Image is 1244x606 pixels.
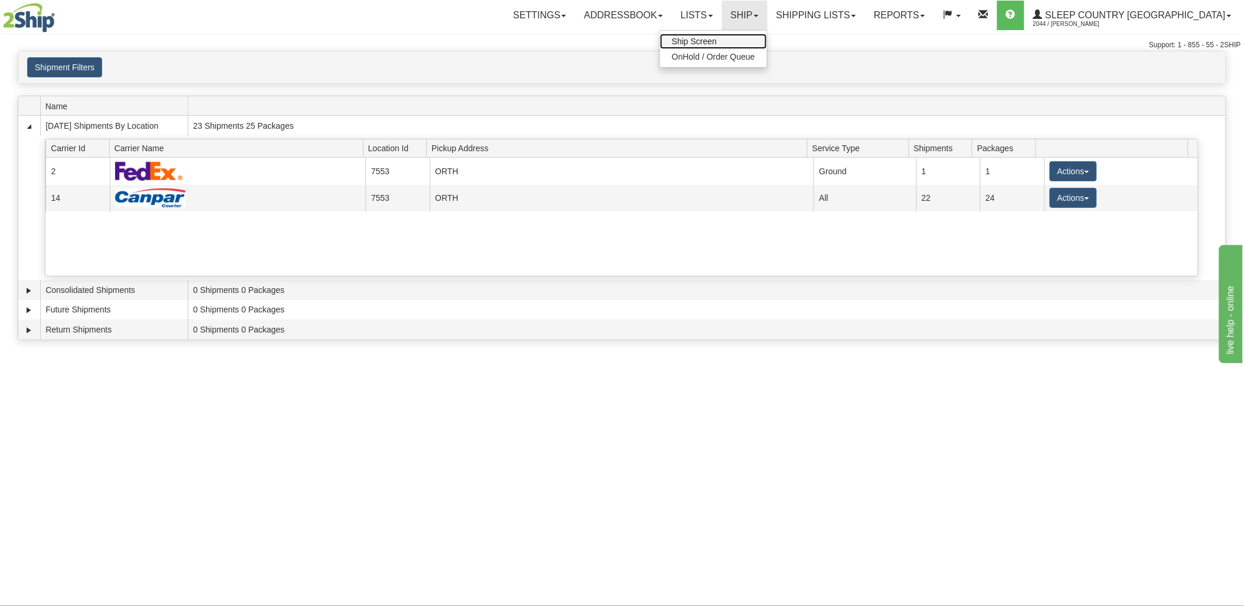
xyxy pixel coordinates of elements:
a: Expand [23,324,35,336]
span: Carrier Name [115,139,363,157]
div: Support: 1 - 855 - 55 - 2SHIP [3,40,1241,50]
span: Location Id [368,139,427,157]
button: Shipment Filters [27,57,102,77]
span: Service Type [812,139,909,157]
td: Consolidated Shipments [40,280,188,300]
a: Collapse [23,120,35,132]
button: Actions [1050,188,1097,208]
span: Name [45,97,188,115]
span: Carrier Id [51,139,109,157]
td: 7553 [365,158,429,184]
td: 14 [45,185,109,211]
a: Addressbook [575,1,672,30]
img: Canpar [115,188,186,207]
a: Ship [722,1,768,30]
td: 1 [916,158,980,184]
td: ORTH [430,158,814,184]
span: Packages [977,139,1036,157]
span: Shipments [914,139,972,157]
iframe: chat widget [1217,243,1243,363]
span: Ship Screen [672,37,717,46]
a: Expand [23,304,35,316]
span: 2044 / [PERSON_NAME] [1033,18,1122,30]
a: Sleep Country [GEOGRAPHIC_DATA] 2044 / [PERSON_NAME] [1024,1,1240,30]
a: Shipping lists [768,1,865,30]
span: Pickup Address [432,139,807,157]
td: 0 Shipments 0 Packages [188,300,1226,320]
span: OnHold / Order Queue [672,52,755,61]
a: Ship Screen [660,34,767,49]
td: Return Shipments [40,320,188,340]
td: All [814,185,916,211]
td: 24 [980,185,1044,211]
a: Settings [504,1,575,30]
a: Reports [865,1,934,30]
td: [DATE] Shipments By Location [40,116,188,136]
td: 1 [980,158,1044,184]
div: live help - online [9,7,109,21]
td: 22 [916,185,980,211]
img: FedEx Express® [115,161,183,181]
td: 2 [45,158,109,184]
td: Future Shipments [40,300,188,320]
span: Sleep Country [GEOGRAPHIC_DATA] [1043,10,1226,20]
a: Expand [23,285,35,297]
a: OnHold / Order Queue [660,49,767,64]
img: logo2044.jpg [3,3,55,32]
button: Actions [1050,161,1097,181]
td: ORTH [430,185,814,211]
a: Lists [672,1,721,30]
td: 0 Shipments 0 Packages [188,280,1226,300]
td: 7553 [365,185,429,211]
td: 23 Shipments 25 Packages [188,116,1226,136]
td: 0 Shipments 0 Packages [188,320,1226,340]
td: Ground [814,158,916,184]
